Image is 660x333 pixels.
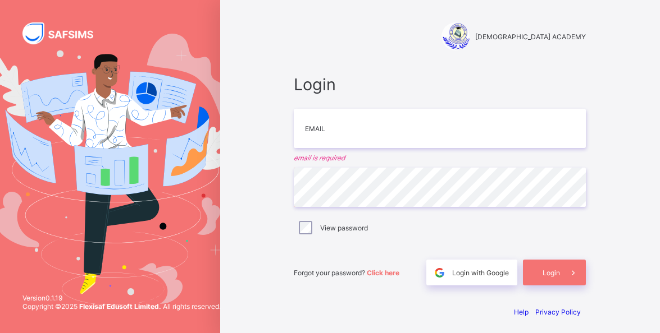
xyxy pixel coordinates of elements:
[514,308,529,316] a: Help
[475,33,586,41] span: [DEMOGRAPHIC_DATA] ACADEMY
[320,224,368,232] label: View password
[535,308,581,316] a: Privacy Policy
[367,269,399,277] a: Click here
[543,269,560,277] span: Login
[22,22,107,44] img: SAFSIMS Logo
[294,269,399,277] span: Forgot your password?
[452,269,509,277] span: Login with Google
[22,294,221,302] span: Version 0.1.19
[294,154,586,162] em: email is required
[22,302,221,311] span: Copyright © 2025 All rights reserved.
[294,75,586,94] span: Login
[433,266,446,279] img: google.396cfc9801f0270233282035f929180a.svg
[79,302,161,311] strong: Flexisaf Edusoft Limited.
